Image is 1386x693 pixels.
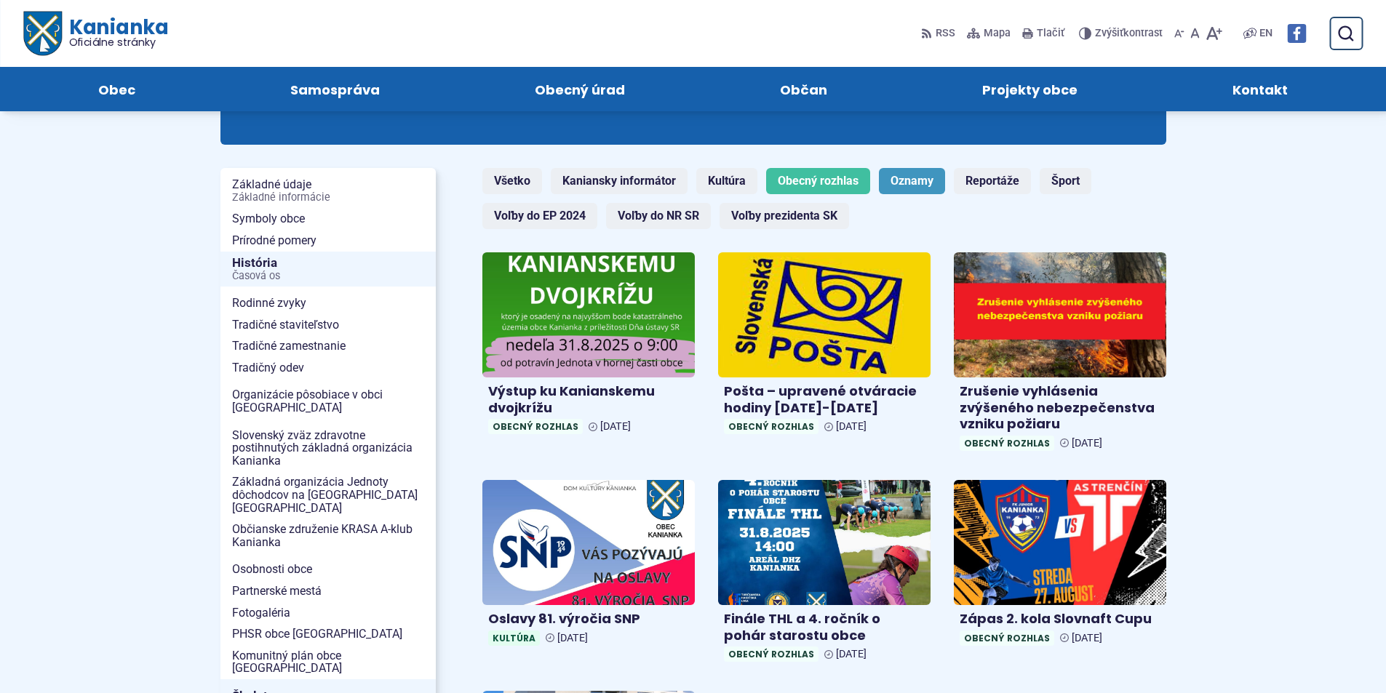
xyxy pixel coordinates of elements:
[220,384,436,418] a: Organizácie pôsobiace v obci [GEOGRAPHIC_DATA]
[780,67,827,111] span: Občan
[718,480,931,668] a: Finále THL a 4. ročník o pohár starostu obce Obecný rozhlas [DATE]
[232,558,424,580] span: Osobnosti obce
[232,518,424,553] span: Občianske združenie KRASA A-klub Kanianka
[982,67,1078,111] span: Projekty obce
[98,67,135,111] span: Obec
[227,67,442,111] a: Samospráva
[557,632,588,644] span: [DATE]
[960,611,1160,628] h4: Zápas 2. kola Slovnaft Cupu
[717,67,891,111] a: Občan
[1079,18,1166,49] button: Zvýšiťkontrast
[724,646,819,662] span: Obecný rozhlas
[488,419,583,434] span: Obecný rozhlas
[600,420,631,433] span: [DATE]
[724,383,925,416] h4: Pošta – upravené otváracie hodiny [DATE]-[DATE]
[232,471,424,518] span: Základná organizácia Jednoty dôchodcov na [GEOGRAPHIC_DATA] [GEOGRAPHIC_DATA]
[1095,27,1123,39] span: Zvýšiť
[920,67,1141,111] a: Projekty obce
[220,623,436,645] a: PHSR obce [GEOGRAPHIC_DATA]
[1072,437,1102,449] span: [DATE]
[488,383,689,416] h4: Výstup ku Kanianskemu dvojkrížu
[220,645,436,679] a: Komunitný plán obce [GEOGRAPHIC_DATA]
[1072,632,1102,644] span: [DATE]
[232,192,424,204] span: Základné informácie
[23,12,61,56] img: Prejsť na domovskú stránku
[232,314,424,336] span: Tradičné staviteľstvo
[535,67,625,111] span: Obecný úrad
[23,12,168,56] a: Logo Kanianka, prejsť na domovskú stránku.
[220,602,436,624] a: Fotogaléria
[1171,18,1187,49] button: Zmenšiť veľkosť písma
[220,208,436,230] a: Symboly obce
[232,645,424,679] span: Komunitný plán obce [GEOGRAPHIC_DATA]
[1232,67,1288,111] span: Kontakt
[1203,18,1225,49] button: Zväčšiť veľkosť písma
[720,203,849,229] a: Voľby prezidenta SK
[232,335,424,357] span: Tradičné zamestnanie
[960,436,1054,451] span: Obecný rozhlas
[482,252,695,441] a: Výstup ku Kanianskemu dvojkrížu Obecný rozhlas [DATE]
[724,611,925,644] h4: Finále THL a 4. ročník o pohár starostu obce
[220,580,436,602] a: Partnerské mestá
[551,168,688,194] a: Kaniansky informátor
[220,558,436,580] a: Osobnosti obce
[921,18,958,49] a: RSS
[1019,18,1067,49] button: Tlačiť
[1095,28,1163,40] span: kontrast
[960,383,1160,433] h4: Zrušenie vyhlásenia zvýšeného nebezpečenstva vzniku požiaru
[232,623,424,645] span: PHSR obce [GEOGRAPHIC_DATA]
[232,357,424,379] span: Tradičný odev
[696,168,757,194] a: Kultúra
[1040,168,1091,194] a: Šport
[766,168,870,194] a: Obecný rozhlas
[482,480,695,652] a: Oslavy 81. výročia SNP Kultúra [DATE]
[232,384,424,418] span: Organizácie pôsobiace v obci [GEOGRAPHIC_DATA]
[954,480,1166,652] a: Zápas 2. kola Slovnaft Cupu Obecný rozhlas [DATE]
[836,420,867,433] span: [DATE]
[879,168,945,194] a: Oznamy
[220,252,436,287] a: HistóriaČasová os
[220,230,436,252] a: Prírodné pomery
[220,471,436,518] a: Základná organizácia Jednoty dôchodcov na [GEOGRAPHIC_DATA] [GEOGRAPHIC_DATA]
[220,518,436,553] a: Občianske združenie KRASA A-klub Kanianka
[718,252,931,441] a: Pošta – upravené otváracie hodiny [DATE]-[DATE] Obecný rozhlas [DATE]
[1037,28,1064,40] span: Tlačiť
[232,252,424,287] span: História
[232,425,424,472] span: Slovenský zväz zdravotne postihnutých základná organizácia Kanianka
[1170,67,1351,111] a: Kontakt
[1259,25,1273,42] span: EN
[220,335,436,357] a: Tradičné zamestnanie
[482,168,542,194] a: Všetko
[220,357,436,379] a: Tradičný odev
[68,37,168,47] span: Oficiálne stránky
[220,292,436,314] a: Rodinné zvyky
[1187,18,1203,49] button: Nastaviť pôvodnú veľkosť písma
[606,203,711,229] a: Voľby do NR SR
[232,292,424,314] span: Rodinné zvyky
[1287,24,1306,43] img: Prejsť na Facebook stránku
[471,67,688,111] a: Obecný úrad
[488,630,540,646] span: Kultúra
[964,18,1013,49] a: Mapa
[1256,25,1275,42] a: EN
[984,25,1011,42] span: Mapa
[232,174,424,208] span: Základné údaje
[936,25,955,42] span: RSS
[954,252,1166,457] a: Zrušenie vyhlásenia zvýšeného nebezpečenstva vzniku požiaru Obecný rozhlas [DATE]
[61,17,167,48] span: Kanianka
[35,67,198,111] a: Obec
[954,168,1031,194] a: Reportáže
[232,580,424,602] span: Partnerské mestá
[290,67,380,111] span: Samospráva
[232,602,424,624] span: Fotogaléria
[482,203,597,229] a: Voľby do EP 2024
[724,419,819,434] span: Obecný rozhlas
[960,630,1054,646] span: Obecný rozhlas
[232,208,424,230] span: Symboly obce
[220,174,436,208] a: Základné údajeZákladné informácie
[220,314,436,336] a: Tradičné staviteľstvo
[232,230,424,252] span: Prírodné pomery
[232,271,424,282] span: Časová os
[488,611,689,628] h4: Oslavy 81. výročia SNP
[836,648,867,660] span: [DATE]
